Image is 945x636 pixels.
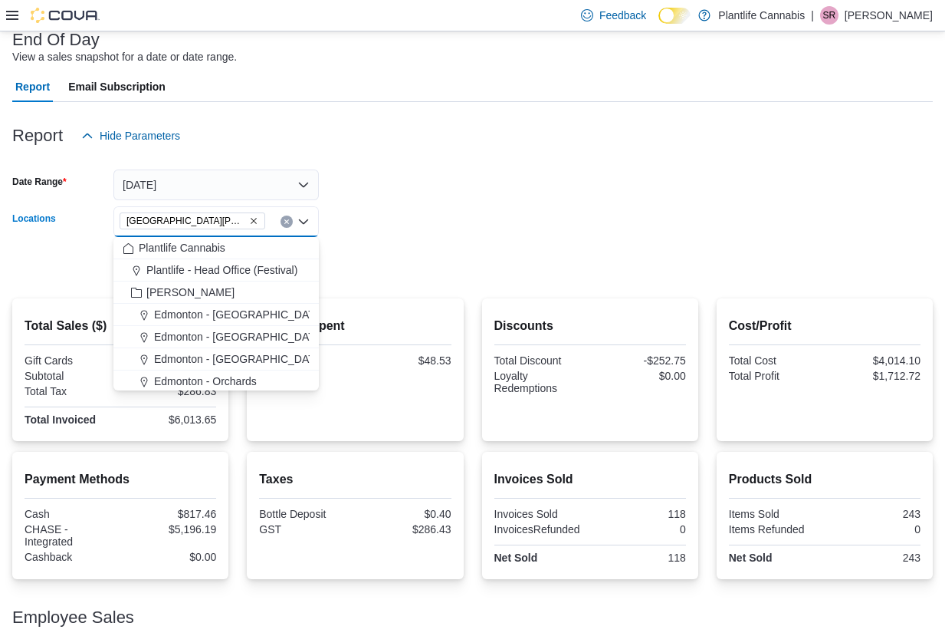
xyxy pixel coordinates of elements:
[113,282,319,304] button: [PERSON_NAME]
[31,8,100,23] img: Cova
[123,414,216,426] div: $6,013.65
[494,470,686,489] h2: Invoices Sold
[25,414,96,426] strong: Total Invoiced
[100,128,180,143] span: Hide Parameters
[154,329,324,344] span: Edmonton - [GEOGRAPHIC_DATA]
[113,259,319,282] button: Plantlife - Head Office (Festival)
[494,552,538,564] strong: Net Sold
[599,8,646,23] span: Feedback
[146,262,297,278] span: Plantlife - Head Office (Festival)
[12,31,100,49] h3: End Of Day
[828,354,920,367] div: $4,014.10
[123,523,216,535] div: $5,196.19
[593,508,686,520] div: 118
[139,240,225,255] span: Plantlife Cannabis
[146,285,235,300] span: [PERSON_NAME]
[823,6,836,25] span: SR
[729,523,822,535] div: Items Refunded
[249,216,258,226] button: Remove Fort McMurray - Eagle Ridge from selection in this group
[828,552,920,564] div: 243
[123,385,216,397] div: $286.83
[25,508,117,520] div: Cash
[297,216,310,228] button: Close list of options
[729,508,822,520] div: Items Sold
[113,237,319,259] button: Plantlife Cannabis
[593,354,686,367] div: -$252.75
[281,216,293,228] button: Clear input
[25,385,117,397] div: Total Tax
[593,552,686,564] div: 118
[593,523,686,535] div: 0
[15,71,50,102] span: Report
[25,354,117,367] div: Gift Cards
[25,523,117,548] div: CHASE - Integrated
[113,170,319,200] button: [DATE]
[494,508,587,520] div: Invoices Sold
[123,551,216,563] div: $0.00
[845,6,933,25] p: [PERSON_NAME]
[12,608,134,627] h3: Employee Sales
[358,523,451,535] div: $286.43
[25,370,117,382] div: Subtotal
[729,470,920,489] h2: Products Sold
[12,49,237,65] div: View a sales snapshot for a date or date range.
[126,213,246,229] span: [GEOGRAPHIC_DATA][PERSON_NAME] - [GEOGRAPHIC_DATA]
[358,354,451,367] div: $48.53
[729,317,920,335] h2: Cost/Profit
[154,351,324,367] span: Edmonton - [GEOGRAPHIC_DATA]
[658,8,691,24] input: Dark Mode
[259,470,451,489] h2: Taxes
[120,213,265,229] span: Fort McMurray - Eagle Ridge
[113,371,319,393] button: Edmonton - Orchards
[154,307,324,322] span: Edmonton - [GEOGRAPHIC_DATA]
[828,370,920,382] div: $1,712.72
[259,508,352,520] div: Bottle Deposit
[154,374,257,389] span: Edmonton - Orchards
[12,213,56,225] label: Locations
[494,354,587,367] div: Total Discount
[113,304,319,326] button: Edmonton - [GEOGRAPHIC_DATA]
[358,508,451,520] div: $0.40
[68,71,166,102] span: Email Subscription
[12,176,67,188] label: Date Range
[259,317,451,335] h2: Average Spent
[828,508,920,520] div: 243
[729,354,822,367] div: Total Cost
[718,6,805,25] p: Plantlife Cannabis
[729,552,773,564] strong: Net Sold
[494,523,587,535] div: InvoicesRefunded
[12,127,63,145] h3: Report
[75,120,186,151] button: Hide Parameters
[113,326,319,348] button: Edmonton - [GEOGRAPHIC_DATA]
[123,508,216,520] div: $817.46
[729,370,822,382] div: Total Profit
[828,523,920,535] div: 0
[494,317,686,335] h2: Discounts
[259,523,352,535] div: GST
[820,6,838,25] div: Skyler Rowsell
[25,317,216,335] h2: Total Sales ($)
[25,551,117,563] div: Cashback
[593,370,686,382] div: $0.00
[25,470,216,489] h2: Payment Methods
[494,370,587,394] div: Loyalty Redemptions
[811,6,814,25] p: |
[113,348,319,371] button: Edmonton - [GEOGRAPHIC_DATA]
